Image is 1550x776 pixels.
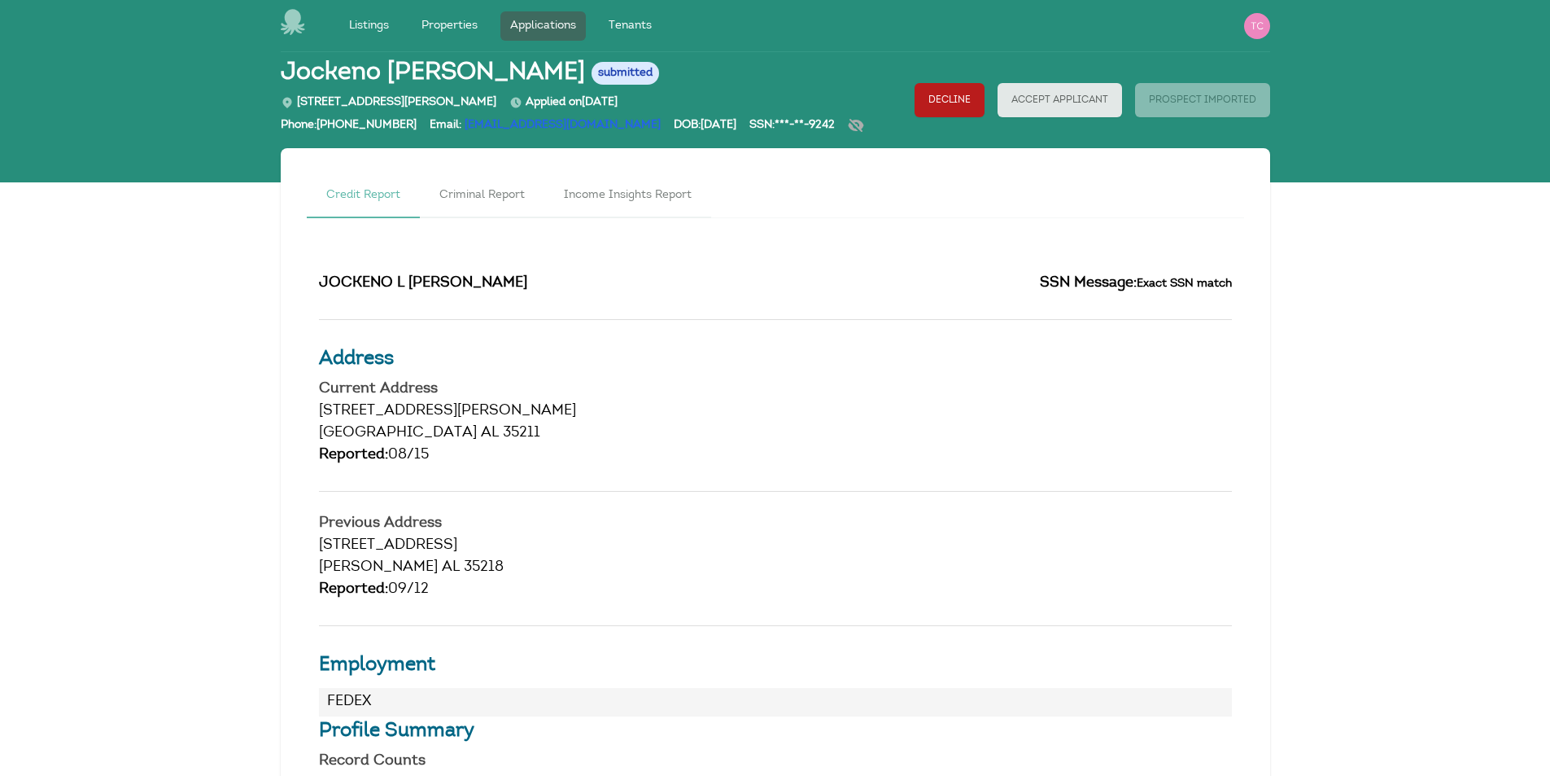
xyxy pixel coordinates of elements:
[599,11,661,41] a: Tenants
[319,582,388,597] span: Reported:
[319,445,1232,467] div: 08/15
[915,83,985,117] button: Decline
[544,174,711,218] a: Income Insights Report
[319,382,1232,397] h4: Current Address
[998,83,1122,117] button: Accept Applicant
[465,120,661,131] a: [EMAIL_ADDRESS][DOMAIN_NAME]
[281,59,585,88] span: Jockeno [PERSON_NAME]
[509,97,618,108] span: Applied on [DATE]
[674,117,736,142] div: DOB: [DATE]
[319,404,576,419] span: [STREET_ADDRESS][PERSON_NAME]
[592,62,659,85] span: submitted
[319,344,1232,374] h3: Address
[430,117,661,142] div: Email:
[500,11,586,41] a: Applications
[307,174,1244,218] nav: Tabs
[319,579,1232,601] div: 09/12
[481,426,499,441] span: AL
[503,426,540,441] span: 35211
[464,560,504,575] span: 35218
[319,717,1232,746] h3: Profile Summary
[281,117,417,142] div: Phone: [PHONE_NUMBER]
[319,688,1232,717] li: FEDEX
[319,273,763,295] h2: JOCKENO L [PERSON_NAME]
[1137,278,1232,290] small: Exact SSN match
[442,560,460,575] span: AL
[319,516,1232,531] h4: Previous Address
[319,538,457,553] span: [STREET_ADDRESS]
[307,174,420,218] a: Credit Report
[281,97,496,108] span: [STREET_ADDRESS][PERSON_NAME]
[339,11,399,41] a: Listings
[1040,276,1137,291] span: SSN Message:
[319,560,438,575] span: [PERSON_NAME]
[319,651,1232,680] h3: Employment
[420,174,544,218] a: Criminal Report
[319,754,1232,769] h4: Record Counts
[319,448,388,463] span: Reported:
[319,426,477,441] span: [GEOGRAPHIC_DATA]
[412,11,487,41] a: Properties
